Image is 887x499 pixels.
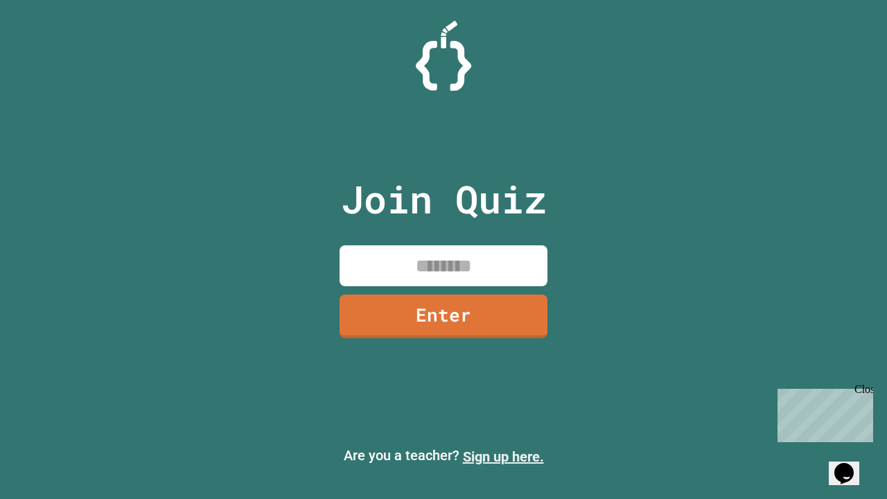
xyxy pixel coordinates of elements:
a: Sign up here. [463,448,544,465]
p: Join Quiz [341,170,547,228]
p: Are you a teacher? [11,445,876,467]
iframe: chat widget [772,383,873,442]
iframe: chat widget [829,444,873,485]
a: Enter [340,295,547,338]
img: Logo.svg [416,21,471,91]
div: Chat with us now!Close [6,6,96,88]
